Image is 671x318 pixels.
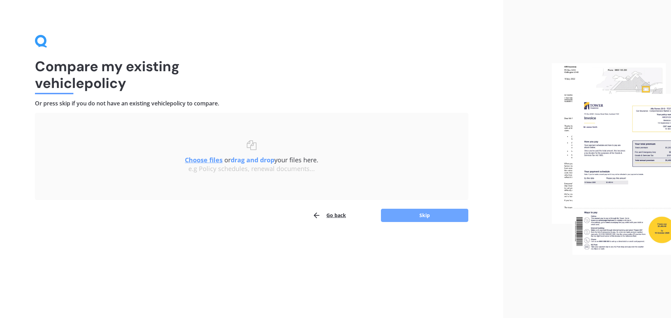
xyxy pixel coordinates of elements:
[552,63,671,255] img: files.webp
[35,58,468,91] h1: Compare my existing vehicle policy
[185,156,318,164] span: or your files here.
[185,156,223,164] u: Choose files
[231,156,274,164] b: drag and drop
[381,209,468,222] button: Skip
[312,208,346,222] button: Go back
[49,165,454,173] div: e.g Policy schedules, renewal documents...
[35,100,468,107] h4: Or press skip if you do not have an existing vehicle policy to compare.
